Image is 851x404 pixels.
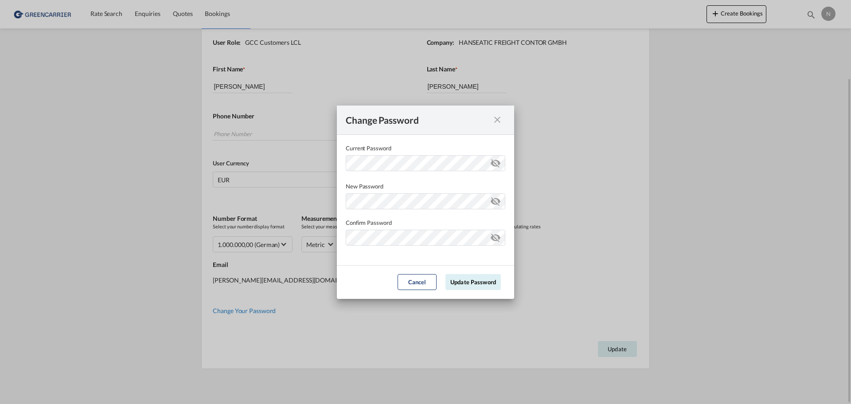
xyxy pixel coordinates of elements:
label: Current Password [346,144,505,153]
md-icon: icon-eye-off [490,156,501,167]
button: Cancel [398,274,437,290]
button: Update Password [445,274,501,290]
label: Confirm Password [346,218,505,227]
md-icon: icon-eye-off [490,194,501,205]
md-icon: icon-eye-off [490,231,501,241]
div: Change Password [346,114,489,126]
label: New Password [346,182,505,191]
md-icon: icon-close fg-AAA8AD cursor [492,114,503,125]
md-dialog: Current Password ... [337,106,514,299]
